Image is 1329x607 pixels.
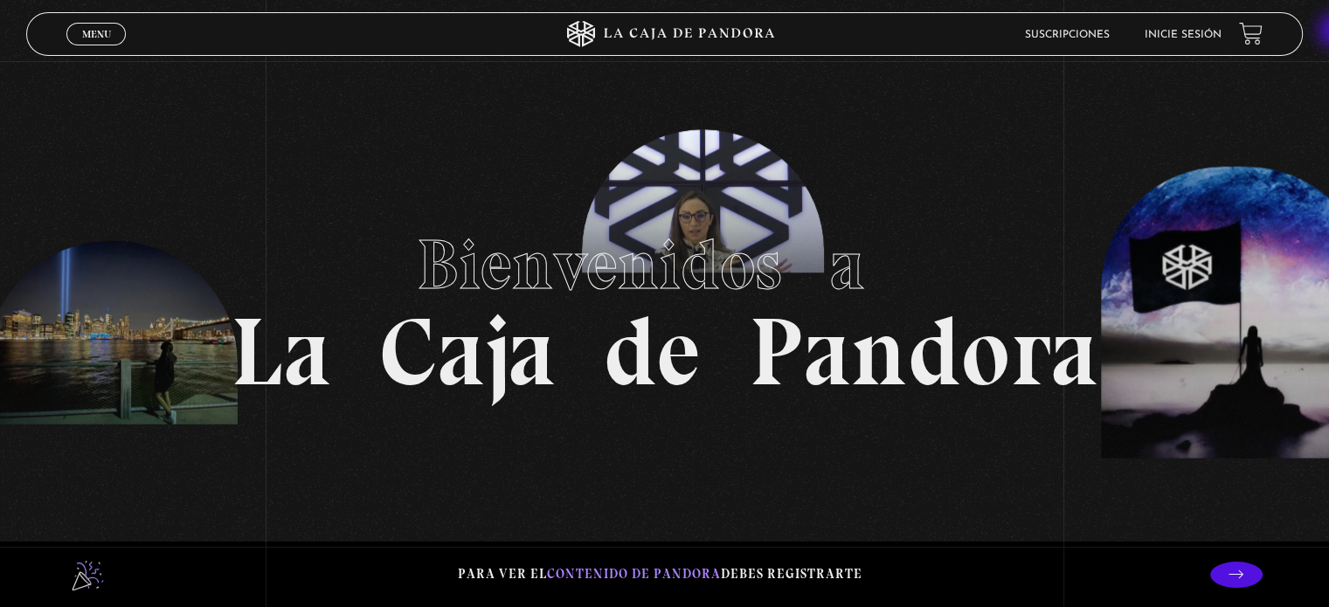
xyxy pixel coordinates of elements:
[417,223,913,307] span: Bienvenidos a
[1145,30,1222,40] a: Inicie sesión
[231,208,1098,400] h1: La Caja de Pandora
[547,566,721,582] span: contenido de Pandora
[82,29,111,39] span: Menu
[1025,30,1110,40] a: Suscripciones
[76,44,117,56] span: Cerrar
[458,562,862,586] p: Para ver el debes registrarte
[1239,22,1263,45] a: View your shopping cart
